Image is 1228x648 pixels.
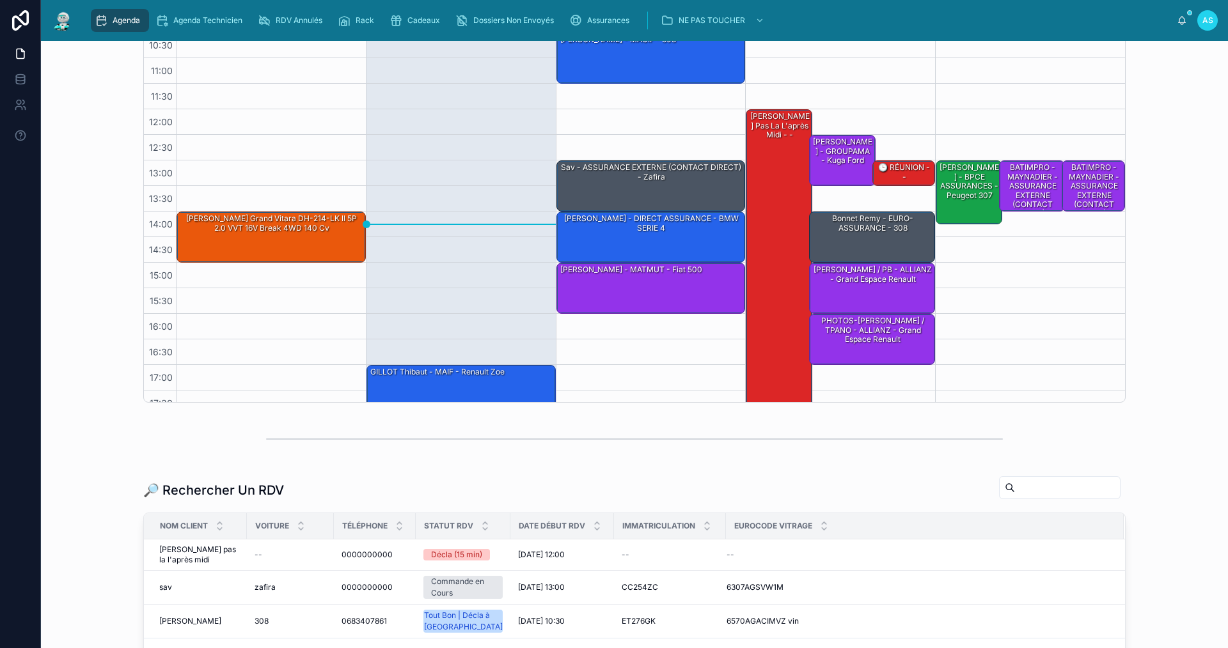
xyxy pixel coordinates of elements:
img: App logo [51,10,74,31]
span: 12:00 [146,116,176,127]
a: Agenda Technicien [152,9,251,32]
div: [PERSON_NAME] - MACIF - 308 [557,33,745,83]
a: -- [622,550,718,560]
div: BATIMPRO - MAYNADIER - ASSURANCE EXTERNE (CONTACT DIRECT) - [1000,161,1065,211]
a: ET276GK [622,616,718,626]
div: scrollable content [84,6,1177,35]
span: sav [159,582,172,592]
a: 0000000000 [342,582,408,592]
span: 308 [255,616,269,626]
a: CC254ZC [622,582,718,592]
span: -- [727,550,734,560]
span: 0683407861 [342,616,387,626]
div: BATIMPRO - MAYNADIER - ASSURANCE EXTERNE (CONTACT DIRECT) - [1002,162,1064,219]
span: AS [1202,15,1213,26]
div: [PERSON_NAME] Grand Vitara DH-214-LK II 5P 2.0 VVT 16V Break 4WD 140 cv [177,212,365,262]
div: [PERSON_NAME] - DIRECT ASSURANCE - BMW SERIE 4 [557,212,745,262]
a: [DATE] 13:00 [518,582,606,592]
span: 13:00 [146,167,176,178]
span: 11:30 [148,91,176,102]
span: -- [622,550,629,560]
div: [PERSON_NAME] - MATMUT - Fiat 500 [557,263,745,313]
span: Assurances [587,15,629,26]
span: 11:00 [148,65,176,76]
a: [DATE] 12:00 [518,550,606,560]
a: Décla (15 min) [423,549,503,560]
span: 15:00 [146,270,176,281]
span: Cadeaux [407,15,440,26]
div: [PERSON_NAME] / PB - ALLIANZ - Grand espace Renault [812,264,934,285]
span: RDV Annulés [276,15,322,26]
a: sav [159,582,239,592]
div: Bonnet Remy - EURO-ASSURANCE - 308 [810,212,934,262]
a: Commande en Cours [423,576,503,599]
span: [PERSON_NAME] [159,616,221,626]
a: [PERSON_NAME] pas la l'après midi [159,544,239,565]
a: zafira [255,582,326,592]
span: Immatriculation [622,521,695,531]
div: [PERSON_NAME] - BPCE ASSURANCES - Peugeot 307 [938,162,1001,201]
a: [DATE] 10:30 [518,616,606,626]
a: -- [255,550,326,560]
span: Téléphone [342,521,388,531]
div: [PERSON_NAME] pas la l'après midi - - [748,111,811,141]
span: 6570AGACIMVZ vin [727,616,799,626]
div: 🕒 RÉUNION - - [873,161,935,185]
a: 6307AGSVW1M [727,582,1108,592]
span: [DATE] 10:30 [518,616,565,626]
div: Commande en Cours [431,576,495,599]
span: Statut RDV [424,521,473,531]
a: NE PAS TOUCHER [657,9,771,32]
span: 17:30 [146,397,176,408]
span: Date Début RDV [519,521,585,531]
span: 16:30 [146,346,176,357]
a: 6570AGACIMVZ vin [727,616,1108,626]
div: 🕒 RÉUNION - - [875,162,934,183]
a: 0000000000 [342,550,408,560]
div: GILLOT Thibaut - MAIF - Renault Zoe [367,366,555,415]
span: -- [255,550,262,560]
div: GILLOT Thibaut - MAIF - Renault Zoe [369,366,506,378]
span: ET276GK [622,616,656,626]
span: 17:00 [146,372,176,383]
div: sav - ASSURANCE EXTERNE (CONTACT DIRECT) - zafira [559,162,744,183]
a: 0683407861 [342,616,408,626]
a: Rack [334,9,383,32]
span: 0000000000 [342,550,393,560]
a: [PERSON_NAME] [159,616,239,626]
div: [PERSON_NAME] / PB - ALLIANZ - Grand espace Renault [810,263,934,313]
div: PHOTOS-[PERSON_NAME] / TPANO - ALLIANZ - Grand espace Renault [810,314,934,364]
span: 14:30 [146,244,176,255]
div: [PERSON_NAME] pas la l'après midi - - [746,110,812,415]
div: [PERSON_NAME] - GROUPAMA - Kuga ford [812,136,874,166]
span: 10:30 [146,40,176,50]
span: Voiture [255,521,289,531]
span: [DATE] 12:00 [518,550,565,560]
span: NE PAS TOUCHER [679,15,745,26]
span: 0000000000 [342,582,393,592]
span: 6307AGSVW1M [727,582,783,592]
a: Cadeaux [386,9,449,32]
span: Eurocode Vitrage [734,521,812,531]
a: Tout Bon | Décla à [GEOGRAPHIC_DATA] [423,610,503,633]
span: Rack [356,15,374,26]
div: Tout Bon | Décla à [GEOGRAPHIC_DATA] [424,610,503,633]
div: BATIMPRO - MAYNADIER - ASSURANCE EXTERNE (CONTACT DIRECT) - [1062,161,1124,211]
div: PHOTOS-[PERSON_NAME] / TPANO - ALLIANZ - Grand espace Renault [812,315,934,345]
span: Agenda [113,15,140,26]
a: Assurances [565,9,638,32]
span: 16:00 [146,321,176,332]
span: 12:30 [146,142,176,153]
div: [PERSON_NAME] - MATMUT - Fiat 500 [559,264,704,275]
a: RDV Annulés [254,9,331,32]
div: Bonnet Remy - EURO-ASSURANCE - 308 [812,213,934,234]
div: sav - ASSURANCE EXTERNE (CONTACT DIRECT) - zafira [557,161,745,211]
div: [PERSON_NAME] Grand Vitara DH-214-LK II 5P 2.0 VVT 16V Break 4WD 140 cv [179,213,365,234]
h1: 🔎 Rechercher Un RDV [143,481,284,499]
a: Agenda [91,9,149,32]
span: CC254ZC [622,582,658,592]
a: Dossiers Non Envoyés [452,9,563,32]
div: BATIMPRO - MAYNADIER - ASSURANCE EXTERNE (CONTACT DIRECT) - [1064,162,1124,219]
div: [PERSON_NAME] - BPCE ASSURANCES - Peugeot 307 [936,161,1002,224]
